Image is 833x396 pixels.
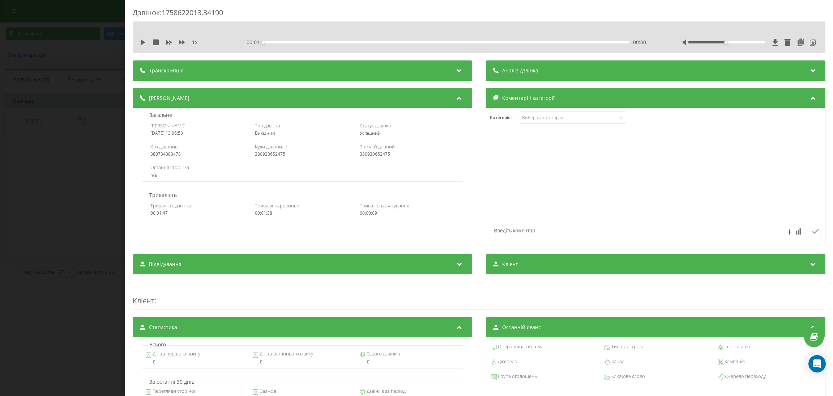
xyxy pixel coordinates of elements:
span: Тип пристрою [610,343,643,350]
div: 0 [146,359,245,365]
span: Тривалість розмови [255,202,299,209]
span: Геопозиція [723,343,750,350]
p: Загальне [148,111,174,119]
div: 0 [253,359,352,365]
span: Останній сеанс [502,324,541,331]
span: Днів з першого візиту [151,350,200,358]
div: Accessibility label [262,41,265,44]
div: Виберіть категорію [522,115,612,121]
span: 00:00 [633,39,646,46]
span: Тривалість дзвінка [150,202,191,209]
div: 380734080478 [150,152,245,157]
p: Тривалість [148,191,179,199]
div: 00:00:09 [359,211,454,216]
span: Ключове слово [610,373,645,380]
div: Open Intercom Messenger [808,355,826,372]
span: Кампанія [723,358,745,365]
p: За останні 30 днів [148,378,196,386]
span: Куди дзвонили [255,143,287,150]
span: Сеансів [259,388,276,395]
span: Клієнт [502,261,518,268]
span: [PERSON_NAME] [150,122,185,129]
span: Перегляди сторінок [151,388,196,395]
h4: Категорія : [490,115,519,120]
div: Дзвінок : 1758622013.34190 [133,8,825,22]
span: Операційна система [497,343,543,350]
div: n/a [150,173,454,178]
span: Клієнт [133,296,154,306]
div: [DATE] 13:06:53 [150,131,245,136]
p: Всього [148,341,168,348]
span: Вихідний [255,130,275,136]
span: [PERSON_NAME] [149,94,189,102]
span: Успішний [359,130,380,136]
span: Тривалість очікування [359,202,409,209]
span: Дзвінків за період [365,388,405,395]
span: Канал [610,358,624,365]
span: Хто дзвонив [150,143,177,150]
span: 1 x [192,39,197,46]
span: Остання сторінка [150,164,189,170]
span: Джерело [497,358,517,365]
div: Accessibility label [724,41,727,44]
span: Статистика [149,324,177,331]
div: : [133,281,825,310]
span: Група оголошень [497,373,537,380]
span: Коментарі і категорії [502,94,555,102]
div: 00:01:38 [255,211,350,216]
span: Днів з останнього візиту [259,350,313,358]
span: Транскрипція [149,67,184,74]
div: 0 [359,359,459,365]
span: З ким з'єднаний [359,143,394,150]
span: Всього дзвінків [365,350,400,358]
span: Аналіз дзвінка [502,67,538,74]
div: 380930652475 [255,152,350,157]
span: Джерело переходу [723,373,766,380]
span: Статус дзвінка [359,122,390,129]
span: Тип дзвінка [255,122,280,129]
span: - 00:01 [245,39,263,46]
span: Відвідування [149,261,181,268]
div: 380930652475 [359,152,454,157]
div: 00:01:47 [150,211,245,216]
